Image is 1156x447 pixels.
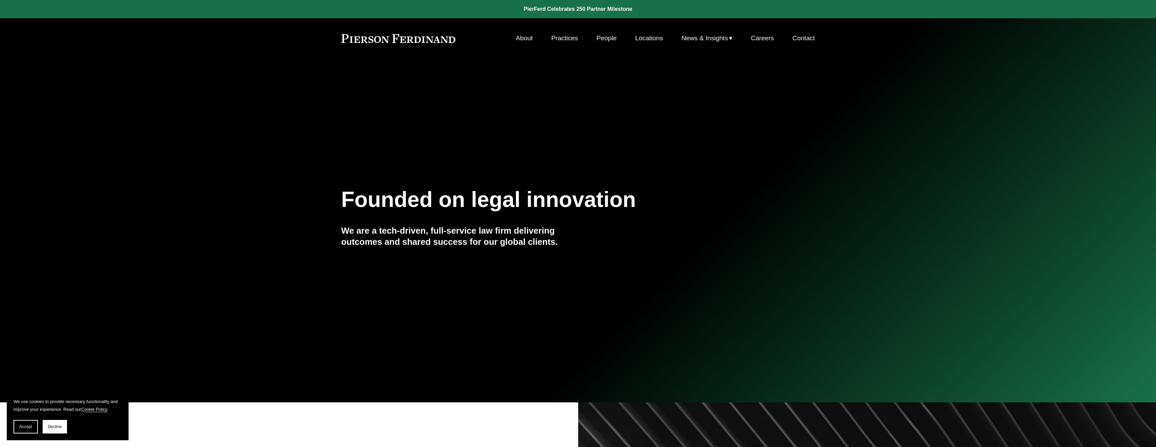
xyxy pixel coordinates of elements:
h4: We are a tech-driven, full-service law firm delivering outcomes and shared success for our global... [341,225,578,247]
section: Cookie banner [7,391,129,440]
span: Accept [19,424,32,429]
a: Cookie Policy [81,407,107,412]
a: About [516,32,533,45]
a: folder dropdown [681,32,732,45]
a: Locations [635,32,663,45]
h1: Founded on legal innovation [341,187,736,212]
button: Decline [43,420,67,433]
button: Accept [14,420,38,433]
span: Decline [48,424,62,429]
a: Careers [751,32,774,45]
p: We use cookies to provide necessary functionality and improve your experience. Read our . [14,398,122,413]
span: News & Insights [681,32,728,44]
a: People [596,32,617,45]
a: Practices [551,32,578,45]
a: Contact [792,32,815,45]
